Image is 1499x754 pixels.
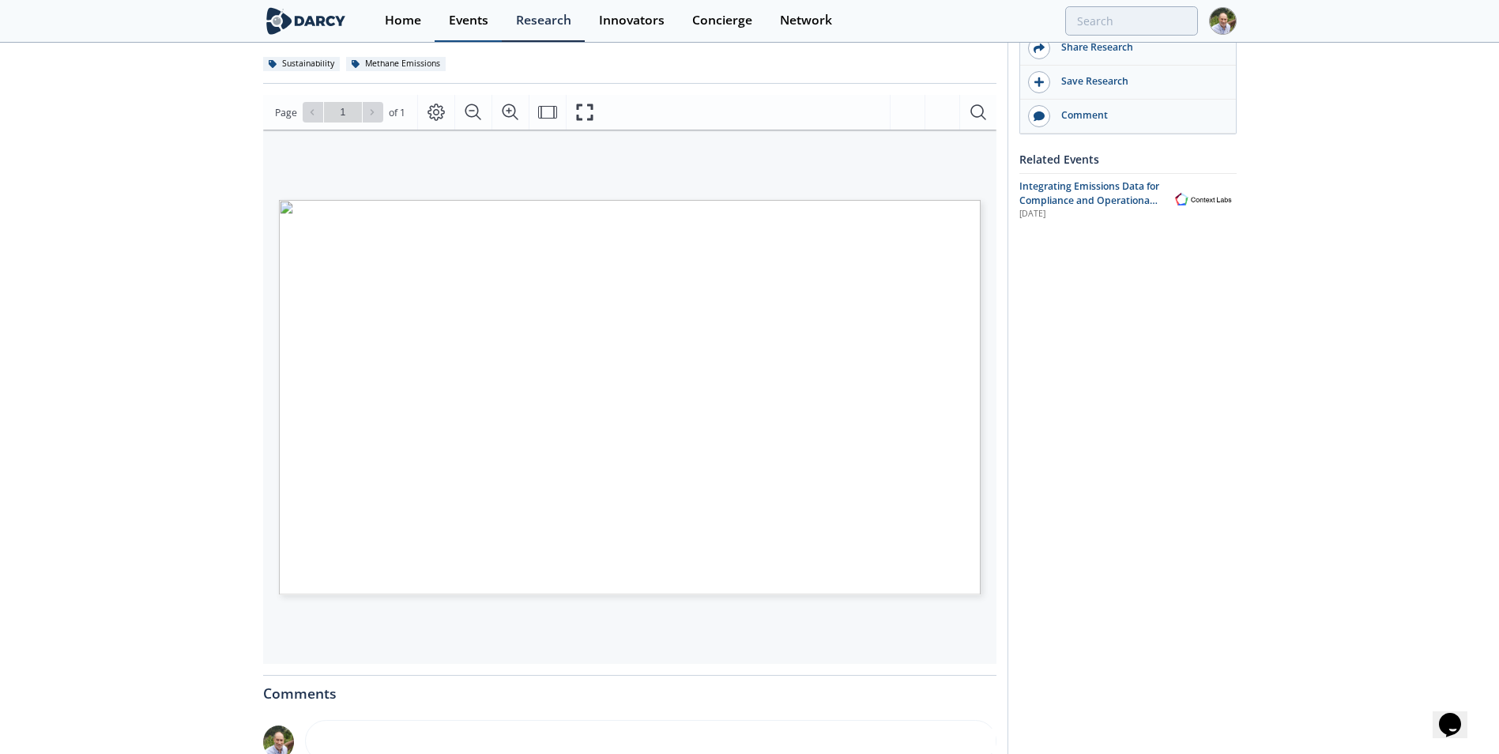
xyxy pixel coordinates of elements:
div: Share Research [1050,40,1227,55]
div: [DATE] [1019,208,1159,221]
div: Concierge [692,14,752,27]
input: Advanced Search [1065,6,1198,36]
img: Context Labs [1170,190,1237,209]
div: Sustainability [263,57,341,71]
div: Research [516,14,571,27]
div: Related Events [1019,145,1237,173]
span: Integrating Emissions Data for Compliance and Operational Action [1019,179,1159,222]
div: Innovators [599,14,665,27]
div: Comment [1050,108,1227,123]
div: Methane Emissions [346,57,446,71]
div: Save Research [1050,74,1227,89]
div: Network [780,14,832,27]
a: Integrating Emissions Data for Compliance and Operational Action [DATE] Context Labs [1019,179,1237,221]
iframe: chat widget [1433,691,1483,738]
div: Home [385,14,421,27]
img: logo-wide.svg [263,7,349,35]
div: Events [449,14,488,27]
div: Comments [263,676,996,701]
img: Profile [1209,7,1237,35]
